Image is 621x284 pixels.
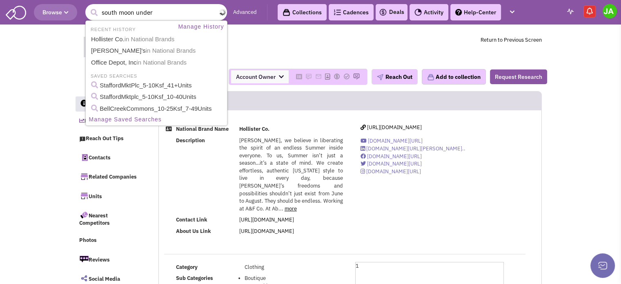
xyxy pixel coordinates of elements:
[377,74,383,81] img: plane.png
[361,168,421,175] a: [DOMAIN_NAME][URL]
[481,36,542,43] a: Return to Previous Screen
[75,131,141,147] a: Reach Out Tips
[239,228,294,235] a: [URL][DOMAIN_NAME]
[85,4,227,20] input: Search
[231,70,289,83] span: Account Owner
[76,96,142,112] a: General Info
[125,36,175,42] span: in National Brands
[334,9,341,15] img: Cadences_logo.png
[136,59,187,66] span: in National Brands
[176,228,211,235] b: About Us Link
[80,37,108,57] img: icon-default-company.png
[283,9,290,16] img: icon-collection-lavender-black.svg
[285,205,297,212] a: more
[42,9,69,16] span: Browse
[146,47,196,54] span: in National Brands
[233,9,257,16] a: Advanced
[75,187,141,204] a: Units
[603,4,617,18] img: James Ashby
[455,9,462,16] img: help.png
[368,137,423,144] span: [DOMAIN_NAME][URL]
[367,160,422,167] span: [DOMAIN_NAME][URL]
[366,145,465,152] span: [DOMAIN_NAME][URL][PERSON_NAME]..
[372,69,418,85] button: Reach Out
[34,4,77,20] button: Browse
[361,160,422,167] a: [DOMAIN_NAME][URL]
[379,7,387,17] img: icon-deals.svg
[89,57,226,68] a: Office Depot, Incin National Brands
[75,114,141,129] a: Expansion Plans
[422,69,486,85] button: Add to collection
[315,73,322,80] img: Please add to your accounts
[176,216,207,223] b: Contact Link
[239,216,294,223] a: [URL][DOMAIN_NAME]
[361,124,422,131] a: [URL][DOMAIN_NAME]
[176,264,198,271] b: Category
[176,125,229,132] b: National Brand Name
[239,137,343,212] span: [PERSON_NAME], we believe in liberating the spirit of an endless Summer inside everyone. To us, S...
[361,153,422,160] a: [DOMAIN_NAME][URL]
[89,80,226,91] a: StaffordMktPlc_5-10Ksf_41+Units
[361,137,423,144] a: [DOMAIN_NAME][URL]
[450,4,501,20] a: Help-Center
[89,45,226,56] a: [PERSON_NAME]'sin National Brands
[353,73,360,80] img: Please add to your accounts
[490,69,547,84] button: Request Research
[89,103,226,114] a: BellCreekCommons_10-25Ksf_7-49Units
[379,7,404,17] a: Deals
[176,137,205,144] b: Description
[243,262,345,273] td: Clothing
[361,145,465,152] a: [DOMAIN_NAME][URL][PERSON_NAME]..
[245,275,343,282] li: Boutique
[75,233,141,248] a: Photos
[176,275,213,282] b: Sub Categories
[410,4,448,20] a: Activity
[414,9,422,16] img: Activity.png
[366,168,421,175] span: [DOMAIN_NAME][URL]
[367,153,422,160] span: [DOMAIN_NAME][URL]
[343,73,350,80] img: Please add to your accounts
[75,250,141,268] a: Reviews
[427,74,434,81] img: icon-collection-lavender.png
[89,34,226,45] a: Hollister Co.in National Brands
[6,4,26,20] img: SmartAdmin
[176,22,226,32] a: Manage History
[334,73,340,80] img: Please add to your accounts
[87,114,226,125] a: Manage Saved Searches
[278,4,327,20] a: Collections
[87,71,226,80] li: SAVED SEARCHES
[367,124,422,131] span: [URL][DOMAIN_NAME]
[329,4,374,20] a: Cadences
[87,25,138,33] li: RECENT HISTORY
[89,92,226,103] a: StaffordMktplc_5-10Ksf_10-40Units
[239,125,269,132] b: Hollister Co.
[75,168,141,185] a: Related Companies
[75,149,141,166] a: Contacts
[305,73,312,80] img: Please add to your accounts
[75,206,141,231] a: Nearest Competitors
